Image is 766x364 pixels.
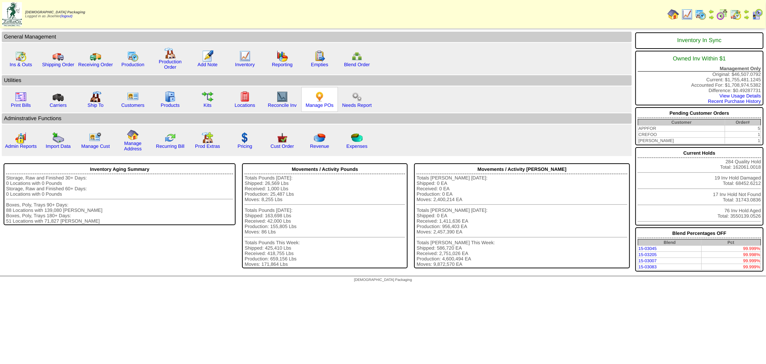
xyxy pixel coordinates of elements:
[354,278,412,282] span: [DEMOGRAPHIC_DATA] Packaging
[351,91,363,103] img: workflow.png
[351,50,363,62] img: network.png
[52,91,64,103] img: truck3.gif
[127,50,139,62] img: calendarprod.gif
[198,62,218,67] a: Add Note
[638,126,725,132] td: APPFOR
[2,113,632,124] td: Adminstrative Functions
[52,132,64,144] img: import.gif
[635,51,763,105] div: Original: $46,507.0792 Current: $1,755,481.1245 Accounted For: $1,708,974.5382 Difference: $0.492...
[709,9,714,14] img: arrowleft.gif
[347,144,368,149] a: Expenses
[344,62,370,67] a: Blend Order
[121,62,144,67] a: Production
[127,91,139,103] img: customers.gif
[5,144,37,149] a: Admin Reports
[2,32,632,42] td: General Management
[701,246,761,252] td: 99.999%
[639,252,657,257] a: 15-03205
[202,91,213,103] img: workflow.gif
[90,50,101,62] img: truck2.gif
[638,149,761,158] div: Current Holds
[50,103,66,108] a: Carriers
[89,132,102,144] img: managecust.png
[701,264,761,270] td: 99.999%
[277,132,288,144] img: cust_order.png
[314,50,325,62] img: workorder.gif
[639,264,657,269] a: 15-03083
[638,52,761,66] div: Owned Inv Within $1
[25,10,85,18] span: Logged in as Jkoehler
[311,62,328,67] a: Empties
[195,144,220,149] a: Prod Extras
[15,132,27,144] img: graph2.png
[716,9,728,20] img: calendarblend.gif
[752,9,763,20] img: calendarcustomer.gif
[15,50,27,62] img: calendarinout.gif
[121,103,144,108] a: Customers
[239,50,251,62] img: line_graph.gif
[235,103,255,108] a: Locations
[639,246,657,251] a: 15-03045
[314,91,325,103] img: po.png
[720,93,761,99] a: View Usage Details
[725,119,761,126] th: Order#
[310,144,329,149] a: Revenue
[268,103,297,108] a: Reconcile Inv
[701,240,761,246] th: Pct
[42,62,74,67] a: Shipping Order
[638,240,701,246] th: Blend
[638,229,761,238] div: Blend Percentages OFF
[46,144,71,149] a: Import Data
[725,132,761,138] td: 1
[6,175,233,224] div: Storage, Raw and Finished 30+ Days: 0 Locations with 0 Pounds Storage, Raw and Finished 60+ Days:...
[638,109,761,118] div: Pending Customer Orders
[78,62,113,67] a: Receiving Order
[161,103,180,108] a: Products
[90,91,101,103] img: factory2.gif
[159,59,182,70] a: Production Order
[744,14,749,20] img: arrowright.gif
[730,9,742,20] img: calendarinout.gif
[239,91,251,103] img: locations.gif
[277,91,288,103] img: line_graph2.gif
[204,103,212,108] a: Kits
[695,9,706,20] img: calendarprod.gif
[2,2,22,26] img: zoroco-logo-small.webp
[10,62,32,67] a: Ins & Outs
[88,103,103,108] a: Ship To
[270,144,294,149] a: Cust Order
[60,14,73,18] a: (logout)
[668,9,679,20] img: home.gif
[164,91,176,103] img: cabinet.gif
[202,132,213,144] img: prodextras.gif
[272,62,293,67] a: Reporting
[709,14,714,20] img: arrowright.gif
[6,165,233,174] div: Inventory Aging Summary
[124,141,142,151] a: Manage Address
[725,138,761,144] td: 1
[245,175,405,267] div: Totals Pounds [DATE]: Shipped: 26,569 Lbs Received: 1,000 Lbs Production: 25,487 Lbs Moves: 8,255...
[638,66,761,72] div: Management Only
[238,144,252,149] a: Pricing
[725,126,761,132] td: 5
[314,132,325,144] img: pie_chart.png
[202,50,213,62] img: orders.gif
[235,62,255,67] a: Inventory
[681,9,693,20] img: line_graph.gif
[708,99,761,104] a: Recent Purchase History
[164,132,176,144] img: reconcile.gif
[239,132,251,144] img: dollar.gif
[744,9,749,14] img: arrowleft.gif
[15,91,27,103] img: invoice2.gif
[156,144,184,149] a: Recurring Bill
[638,132,725,138] td: CREFOO
[164,47,176,59] img: factory.gif
[639,258,657,263] a: 15-03007
[701,252,761,258] td: 99.998%
[635,147,763,226] div: 284 Quality Hold Total: 162061.0018 19 Inv Hold Damaged Total: 68452.6212 17 Inv Hold Not Found T...
[11,103,31,108] a: Print Bills
[81,144,110,149] a: Manage Cust
[417,165,627,174] div: Movements / Activity [PERSON_NAME]
[25,10,85,14] span: [DEMOGRAPHIC_DATA] Packaging
[127,129,139,141] img: home.gif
